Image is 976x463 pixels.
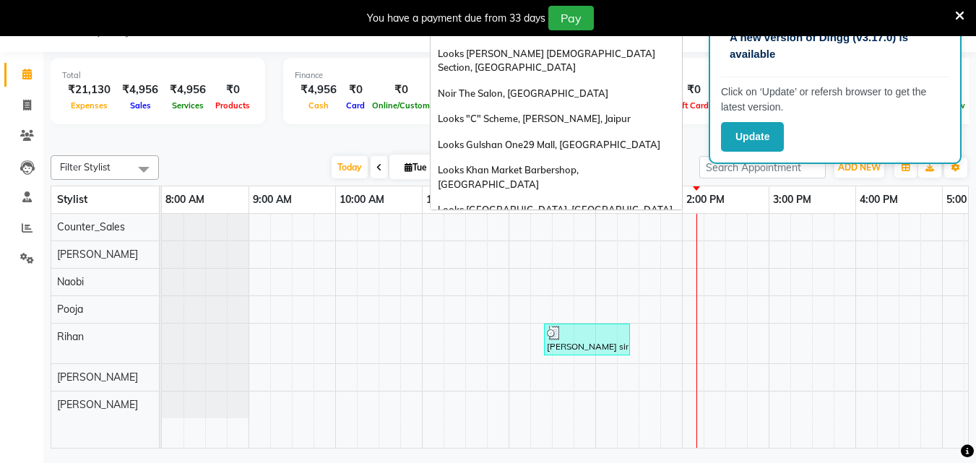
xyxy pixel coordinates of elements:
div: Total [62,69,254,82]
span: Sales [126,100,155,111]
a: 9:00 AM [249,189,295,210]
span: Filter Stylist [60,161,111,173]
span: [PERSON_NAME] [57,398,138,411]
button: Update [721,122,784,152]
span: Looks Gulshan One29 Mall, [GEOGRAPHIC_DATA] [438,139,660,150]
span: Cash [305,100,332,111]
div: You have a payment due from 33 days [367,11,545,26]
span: Card [342,100,368,111]
span: Products [212,100,254,111]
span: Looks [GEOGRAPHIC_DATA], [GEOGRAPHIC_DATA] [438,204,673,215]
span: Counter_Sales [57,220,125,233]
span: Today [332,156,368,178]
div: ₹4,956 [164,82,212,98]
a: 2:00 PM [683,189,728,210]
span: [PERSON_NAME] [57,371,138,384]
span: Looks Khan Market Barbershop, [GEOGRAPHIC_DATA] [438,164,581,190]
p: A new version of Dingg (v3.17.0) is available [730,30,941,62]
span: [PERSON_NAME] [57,248,138,261]
div: ₹0 [368,82,433,98]
a: 3:00 PM [769,189,815,210]
span: Looks "C" Scheme, [PERSON_NAME], Jaipur [438,113,631,124]
span: Pooja [57,303,83,316]
p: Click on ‘Update’ or refersh browser to get the latest version. [721,85,949,115]
div: ₹21,130 [62,82,116,98]
div: ₹4,956 [295,82,342,98]
div: ₹0 [342,82,368,98]
a: 10:00 AM [336,189,388,210]
ng-dropdown-panel: Options list [430,35,683,210]
button: ADD NEW [834,157,884,178]
div: [PERSON_NAME] sir, TK01, 12:25 PM-01:25 PM, K Chronologiste Ritual [545,326,629,353]
span: Rihan [57,330,84,343]
span: ADD NEW [838,162,881,173]
button: Pay [548,6,594,30]
div: ₹0 [670,82,717,98]
a: 11:00 AM [423,189,475,210]
span: Noir The Salon, [GEOGRAPHIC_DATA] [438,87,608,99]
div: ₹4,956 [116,82,164,98]
a: 4:00 PM [856,189,902,210]
span: Online/Custom [368,100,433,111]
span: Looks [PERSON_NAME] [DEMOGRAPHIC_DATA] Section, [GEOGRAPHIC_DATA] [438,48,657,74]
span: Stylist [57,193,87,206]
div: Finance [295,69,513,82]
div: ₹0 [212,82,254,98]
a: 8:00 AM [162,189,208,210]
span: Naobi [57,275,84,288]
span: Tue [401,162,431,173]
span: Services [168,100,207,111]
span: Expenses [67,100,111,111]
span: Gift Cards [670,100,717,111]
input: Search Appointment [699,156,826,178]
